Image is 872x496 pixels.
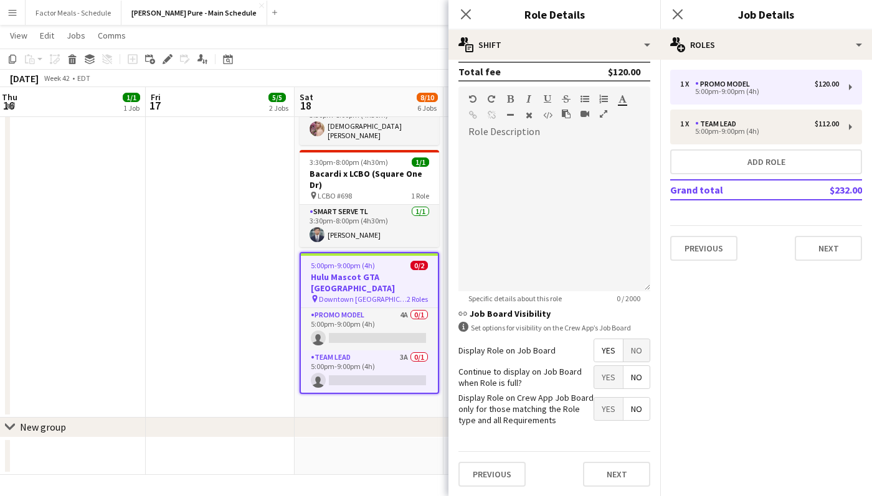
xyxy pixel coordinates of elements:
[562,109,571,119] button: Paste as plain text
[77,73,90,83] div: EDT
[670,236,737,261] button: Previous
[407,294,428,304] span: 2 Roles
[458,392,594,426] label: Display Role on Crew App Job Board only for those matching the Role type and all Requirements
[149,98,161,113] span: 17
[815,119,839,128] div: $112.00
[524,94,533,104] button: Italic
[121,1,267,25] button: [PERSON_NAME] Pure - Main Schedule
[506,94,514,104] button: Bold
[298,98,313,113] span: 18
[318,191,352,200] span: LCBO #698
[594,398,623,420] span: Yes
[300,168,439,190] h3: Bacardi x LCBO (Square One Dr)
[487,94,496,104] button: Redo
[269,103,288,113] div: 2 Jobs
[594,366,623,388] span: Yes
[417,93,438,102] span: 8/10
[2,91,17,103] span: Thu
[10,72,39,85] div: [DATE]
[468,94,477,104] button: Undo
[20,421,66,433] div: New group
[448,30,660,60] div: Shift
[123,103,140,113] div: 1 Job
[543,94,552,104] button: Underline
[670,180,789,200] td: Grand total
[300,252,439,394] app-job-card: 5:00pm-9:00pm (4h)0/2Hulu Mascot GTA [GEOGRAPHIC_DATA] Downtown [GEOGRAPHIC_DATA]2 RolesPromo mod...
[680,80,695,88] div: 1 x
[506,110,514,120] button: Horizontal Line
[300,99,439,145] app-card-role: Smart Serve TL1/13:30pm-8:00pm (4h30m)[DEMOGRAPHIC_DATA][PERSON_NAME]
[300,205,439,247] app-card-role: Smart Serve TL1/13:30pm-8:00pm (4h30m)[PERSON_NAME]
[581,109,589,119] button: Insert video
[581,94,589,104] button: Unordered List
[268,93,286,102] span: 5/5
[680,88,839,95] div: 5:00pm-9:00pm (4h)
[562,94,571,104] button: Strikethrough
[599,94,608,104] button: Ordered List
[98,30,126,41] span: Comms
[447,98,463,113] span: 19
[301,350,438,393] app-card-role: Team Lead3A0/15:00pm-9:00pm (4h)
[623,366,650,388] span: No
[458,322,650,334] div: Set options for visibility on the Crew App’s Job Board
[311,261,375,270] span: 5:00pm-9:00pm (4h)
[695,80,755,88] div: Promo model
[93,27,131,44] a: Comms
[62,27,90,44] a: Jobs
[35,27,59,44] a: Edit
[623,398,650,420] span: No
[680,119,695,128] div: 1 x
[300,150,439,247] app-job-card: 3:30pm-8:00pm (4h30m)1/1Bacardi x LCBO (Square One Dr) LCBO #6981 RoleSmart Serve TL1/13:30pm-8:0...
[607,294,650,303] span: 0 / 2000
[123,93,140,102] span: 1/1
[789,180,862,200] td: $232.00
[458,462,526,487] button: Previous
[524,110,533,120] button: Clear Formatting
[412,157,429,167] span: 1/1
[680,128,839,134] div: 5:00pm-9:00pm (4h)
[618,94,627,104] button: Text Color
[301,271,438,294] h3: Hulu Mascot GTA [GEOGRAPHIC_DATA]
[795,236,862,261] button: Next
[417,103,437,113] div: 6 Jobs
[410,261,428,270] span: 0/2
[26,1,121,25] button: Factor Meals - Schedule
[594,339,623,362] span: Yes
[448,6,660,22] h3: Role Details
[660,6,872,22] h3: Job Details
[660,30,872,60] div: Roles
[623,339,650,362] span: No
[411,191,429,200] span: 1 Role
[458,345,556,356] label: Display Role on Job Board
[151,91,161,103] span: Fri
[815,80,839,88] div: $120.00
[300,91,313,103] span: Sat
[310,157,388,167] span: 3:30pm-8:00pm (4h30m)
[301,308,438,350] app-card-role: Promo model4A0/15:00pm-9:00pm (4h)
[458,294,572,303] span: Specific details about this role
[583,462,650,487] button: Next
[458,308,650,319] h3: Job Board Visibility
[670,149,862,174] button: Add role
[5,27,32,44] a: View
[40,30,54,41] span: Edit
[458,65,501,78] div: Total fee
[41,73,72,83] span: Week 42
[10,30,27,41] span: View
[608,65,640,78] div: $120.00
[67,30,85,41] span: Jobs
[543,110,552,120] button: HTML Code
[319,294,407,304] span: Downtown [GEOGRAPHIC_DATA]
[458,366,594,388] label: Continue to display on Job Board when Role is full?
[695,119,741,128] div: Team Lead
[599,109,608,119] button: Fullscreen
